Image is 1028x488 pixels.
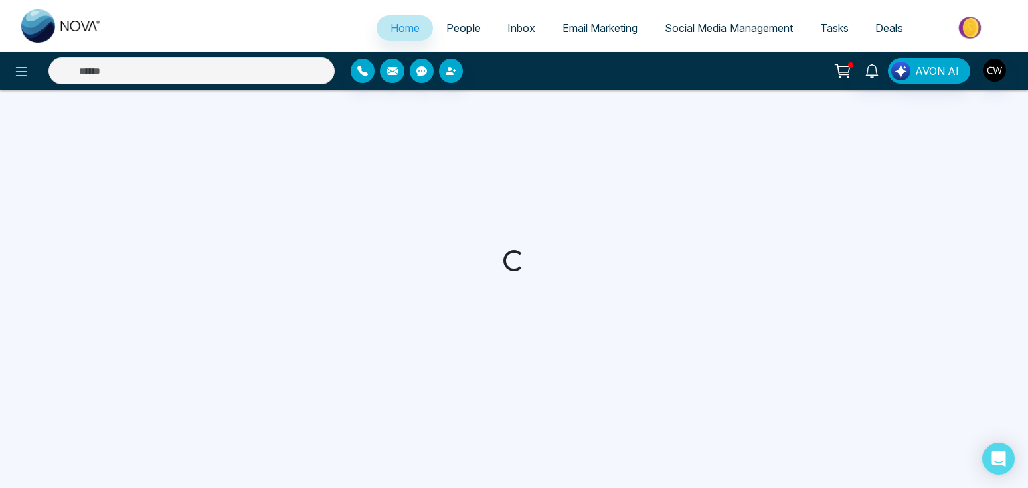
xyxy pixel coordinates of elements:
a: Social Media Management [651,15,806,41]
span: AVON AI [915,63,959,79]
img: User Avatar [983,59,1006,82]
img: Nova CRM Logo [21,9,102,43]
span: Deals [875,21,903,35]
span: Home [390,21,420,35]
div: Open Intercom Messenger [982,443,1015,475]
a: Inbox [494,15,549,41]
a: Deals [862,15,916,41]
a: Tasks [806,15,862,41]
span: Inbox [507,21,535,35]
span: People [446,21,481,35]
button: AVON AI [888,58,970,84]
span: Email Marketing [562,21,638,35]
span: Social Media Management [665,21,793,35]
a: People [433,15,494,41]
a: Home [377,15,433,41]
a: Email Marketing [549,15,651,41]
span: Tasks [820,21,849,35]
img: Market-place.gif [923,13,1020,43]
img: Lead Flow [891,62,910,80]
